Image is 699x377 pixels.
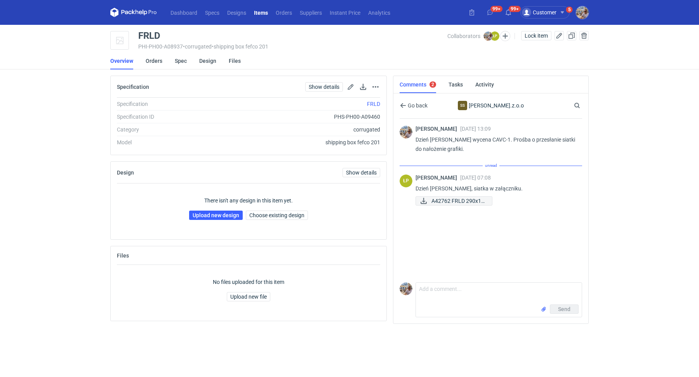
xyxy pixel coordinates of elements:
[201,8,223,17] a: Specs
[400,175,412,187] div: Łukasz Postawa
[525,33,548,38] span: Lock item
[230,294,267,299] span: Upload new file
[250,8,272,17] a: Items
[222,126,380,133] div: corrugated
[458,101,467,110] figcaption: SS
[521,31,551,40] button: Lock item
[296,8,326,17] a: Suppliers
[520,6,576,19] button: Customer5
[500,31,510,41] button: Edit collaborators
[558,306,570,312] span: Send
[222,138,380,146] div: shipping box fefco 201
[110,8,157,17] svg: Packhelp Pro
[189,211,243,220] a: Upload new design
[229,52,241,69] a: Files
[146,52,162,69] a: Orders
[364,8,394,17] a: Analytics
[117,252,129,259] h2: Files
[502,6,515,19] button: 99+
[475,76,494,93] a: Activity
[416,196,492,206] div: A42762 FRLD 290x190x130xB.pdf
[576,6,589,19] img: Michał Palasek
[400,175,412,187] figcaption: ŁP
[117,84,149,90] h2: Specification
[213,278,284,286] p: No files uploaded for this item
[453,101,529,110] div: [PERSON_NAME].z.o.o
[367,101,380,107] a: FRLD
[117,138,222,146] div: Model
[227,292,270,301] button: Upload new file
[183,43,212,50] span: • corrugated
[431,82,434,87] div: 2
[400,282,412,295] img: Michał Palasek
[572,101,597,110] input: Search
[416,184,576,193] p: Dzień [PERSON_NAME], siatka w załączniku.
[117,169,134,176] h2: Design
[246,211,308,220] button: Choose existing design
[346,82,355,92] button: Edit spec
[138,43,447,50] div: PHI-PH00-A08937
[431,197,486,205] span: A42762 FRLD 290x19...
[484,6,496,19] button: 99+
[272,8,296,17] a: Orders
[483,31,493,41] img: Michał Palasek
[483,161,499,170] span: unread
[222,113,380,121] div: PHS-PH00-A09460
[117,100,222,108] div: Specification
[406,103,428,108] span: Go back
[416,126,460,132] span: [PERSON_NAME]
[458,101,467,110] div: Serwach Sp.z.o.o
[579,31,589,40] button: Delete item
[175,52,187,69] a: Spec
[326,8,364,17] a: Instant Price
[358,82,368,92] button: Download specification
[204,197,293,204] p: There isn't any design in this item yet.
[117,126,222,133] div: Category
[416,196,492,206] a: A42762 FRLD 290x19...
[460,126,491,132] span: [DATE] 13:09
[400,101,428,110] button: Go back
[400,76,436,93] a: Comments2
[550,304,579,314] button: Send
[447,33,480,39] span: Collaborators
[199,52,216,69] a: Design
[522,8,556,17] div: Customer
[490,31,499,41] figcaption: ŁP
[400,126,412,138] img: Michał Palasek
[555,31,564,40] button: Edit item
[371,82,380,92] button: Actions
[223,8,250,17] a: Designs
[167,8,201,17] a: Dashboard
[416,135,576,154] p: Dzień [PERSON_NAME] wycena CAVC-1. Prośba o przesłanie siatki do nałożenie grafiki.
[449,76,463,93] a: Tasks
[460,175,491,181] span: [DATE] 07:08
[110,52,133,69] a: Overview
[567,31,576,40] button: Duplicate Item
[343,168,380,177] a: Show details
[305,82,343,92] a: Show details
[117,113,222,121] div: Specification ID
[249,213,304,218] span: Choose existing design
[416,175,460,181] span: [PERSON_NAME]
[568,7,571,12] div: 5
[138,31,160,40] div: FRLD
[212,43,268,50] span: • shipping box fefco 201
